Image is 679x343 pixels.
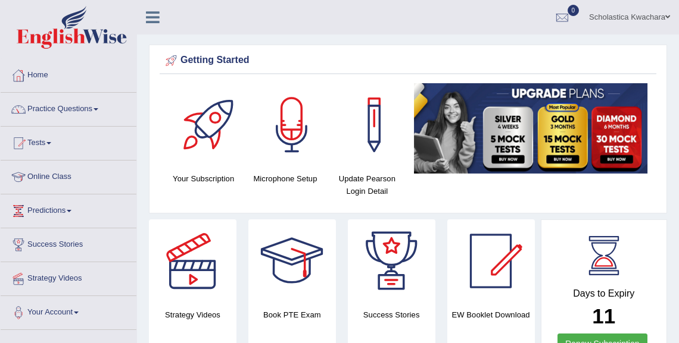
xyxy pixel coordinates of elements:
h4: Days to Expiry [555,288,654,299]
h4: Book PTE Exam [248,309,336,321]
div: Getting Started [163,52,653,70]
h4: Strategy Videos [149,309,236,321]
a: Strategy Videos [1,262,136,292]
h4: Update Pearson Login Detail [332,172,402,197]
a: Tests [1,127,136,156]
a: Online Class [1,161,136,190]
img: small5.jpg [414,83,647,174]
b: 11 [592,304,615,328]
a: Practice Questions [1,93,136,122]
a: Success Stories [1,228,136,258]
a: Home [1,59,136,89]
a: Predictions [1,194,136,224]
h4: EW Booklet Download [447,309,535,321]
h4: Your Subscription [169,172,238,185]
a: Your Account [1,296,136,326]
span: 0 [568,5,580,16]
h4: Success Stories [348,309,435,321]
h4: Microphone Setup [250,172,320,185]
